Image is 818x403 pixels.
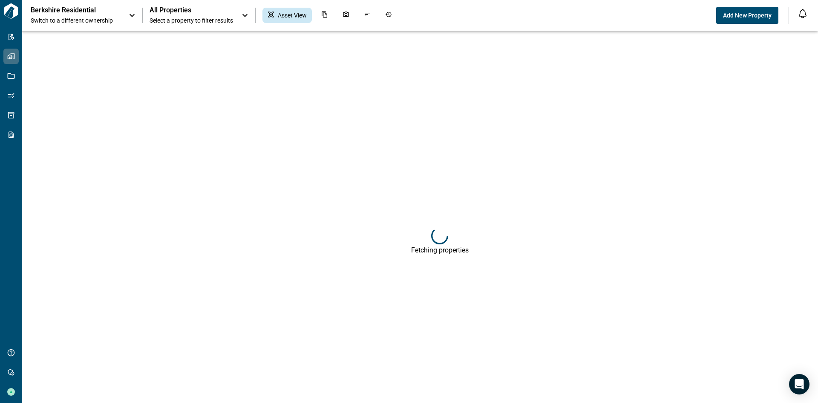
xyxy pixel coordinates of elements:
[359,8,376,23] div: Issues & Info
[380,8,397,23] div: Job History
[723,11,772,20] span: Add New Property
[278,11,307,20] span: Asset View
[789,374,809,394] div: Open Intercom Messenger
[796,7,809,20] button: Open notification feed
[411,246,469,254] div: Fetching properties
[716,7,778,24] button: Add New Property
[316,8,333,23] div: Documents
[337,8,354,23] div: Photos
[31,6,107,14] p: Berkshire Residential
[262,8,312,23] div: Asset View
[31,16,120,25] span: Switch to a different ownership
[150,16,233,25] span: Select a property to filter results
[150,6,233,14] span: All Properties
